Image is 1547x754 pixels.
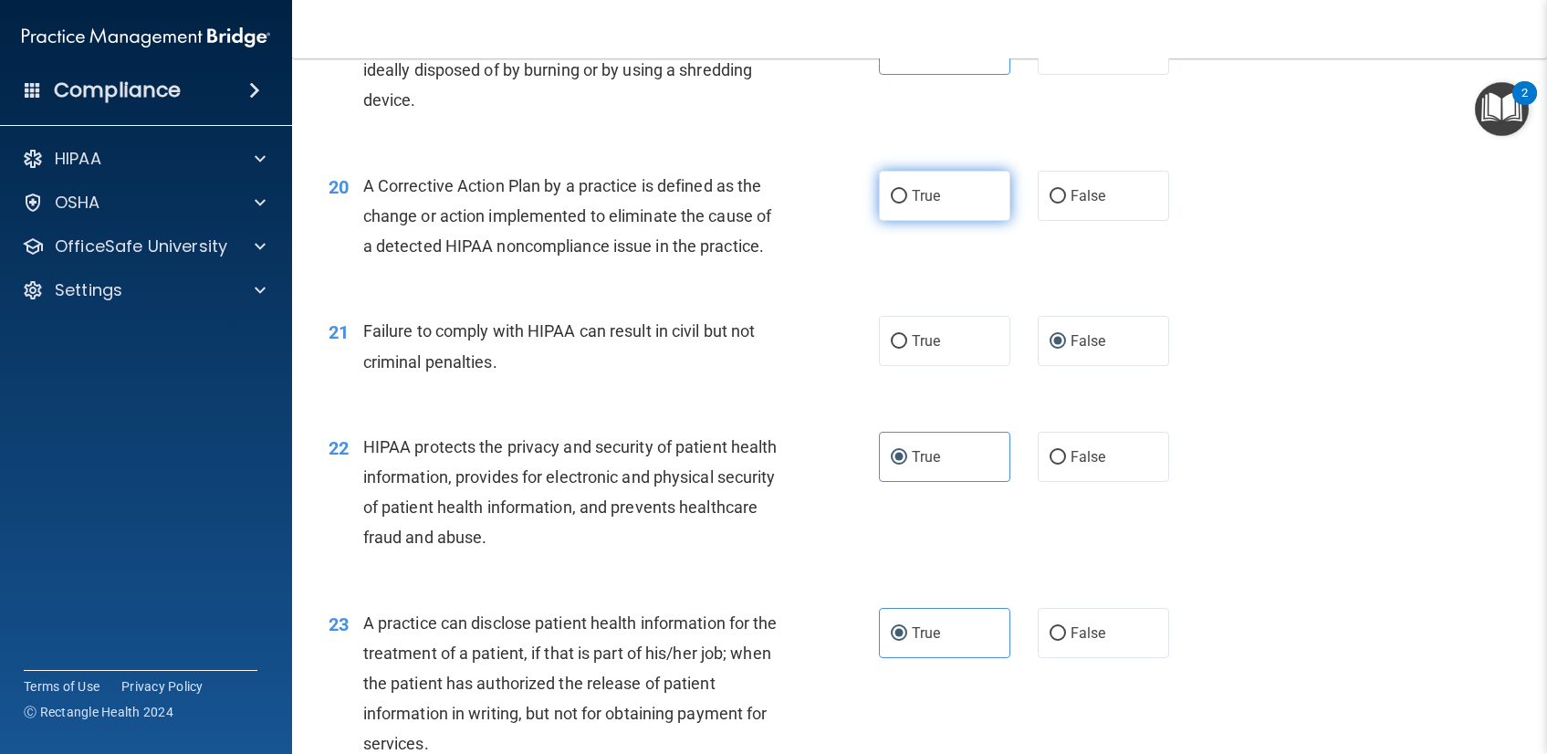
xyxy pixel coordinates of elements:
[55,279,122,301] p: Settings
[891,627,907,641] input: True
[912,332,940,350] span: True
[22,236,266,257] a: OfficeSafe University
[1050,627,1066,641] input: False
[1050,451,1066,465] input: False
[54,78,181,103] h4: Compliance
[1071,41,1106,58] span: False
[363,30,769,110] span: Documentation regarding patient information should be ideally disposed of by burning or by using ...
[329,437,349,459] span: 22
[363,176,771,256] span: A Corrective Action Plan by a practice is defined as the change or action implemented to eliminat...
[363,437,778,548] span: HIPAA protects the privacy and security of patient health information, provides for electronic an...
[329,613,349,635] span: 23
[1475,82,1529,136] button: Open Resource Center, 2 new notifications
[1231,624,1525,697] iframe: Drift Widget Chat Controller
[1071,332,1106,350] span: False
[912,448,940,466] span: True
[22,148,266,170] a: HIPAA
[55,192,100,214] p: OSHA
[891,335,907,349] input: True
[891,190,907,204] input: True
[891,451,907,465] input: True
[912,187,940,204] span: True
[24,677,99,696] a: Terms of Use
[22,192,266,214] a: OSHA
[1071,187,1106,204] span: False
[55,236,227,257] p: OfficeSafe University
[55,148,101,170] p: HIPAA
[1050,190,1066,204] input: False
[1050,335,1066,349] input: False
[1071,624,1106,642] span: False
[363,613,778,754] span: A practice can disclose patient health information for the treatment of a patient, if that is par...
[1521,93,1528,117] div: 2
[329,321,349,343] span: 21
[1071,448,1106,466] span: False
[912,41,940,58] span: True
[22,19,270,56] img: PMB logo
[22,279,266,301] a: Settings
[24,703,173,721] span: Ⓒ Rectangle Health 2024
[912,624,940,642] span: True
[121,677,204,696] a: Privacy Policy
[363,321,756,371] span: Failure to comply with HIPAA can result in civil but not criminal penalties.
[329,176,349,198] span: 20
